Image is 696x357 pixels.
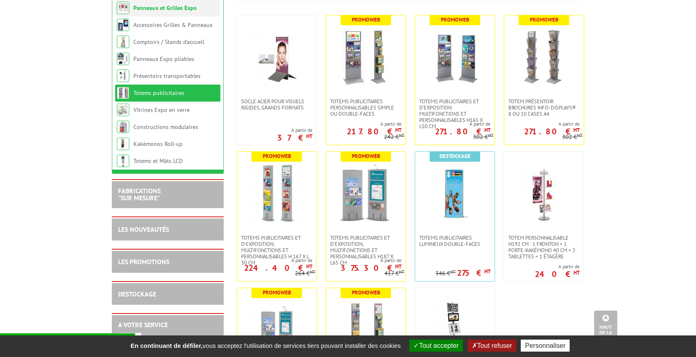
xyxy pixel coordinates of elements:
[306,263,312,270] sup: HT
[117,87,129,99] img: Totems publicitaires
[133,106,190,114] a: Vitrines Expo en verre
[237,235,317,266] a: Totems publicitaires et d'exposition, multifonctions et personnalisables H 167 X L 30 CM
[118,225,169,233] a: LES NOUVEAUTÉS
[484,126,491,134] sup: HT
[248,164,306,222] img: Totems publicitaires et d'exposition, multifonctions et personnalisables H 167 X L 30 CM
[352,289,380,296] b: Promoweb
[426,28,484,86] img: Totems publicitaires et d'exposition multifonctions et personnalisables H165 x L50 cm
[133,4,197,12] a: Panneaux et Grilles Expo
[535,272,580,277] p: 240 €
[409,340,463,352] button: Tout accepter
[130,342,203,349] strong: En continuant de défiler,
[515,28,573,86] img: Totem Présentoir brochures Info-Displays® 8 ou 10 cases A4
[133,89,184,97] a: Totems publicitaires
[237,98,317,111] a: Socle acier pour visuels rigides, grands formats
[508,235,580,260] span: Totem personnalisable H192 cm : 1 fronton + 1 porte-kakémono 40 cm + 2 tablettes + 1 étagère
[515,164,573,222] img: Totem personnalisable H192 cm : 1 fronton + 1 porte-kakémono 40 cm + 2 tablettes + 1 étagère
[415,98,495,129] a: Totems publicitaires et d'exposition multifonctions et personnalisables H165 x L50 cm
[133,123,198,131] a: Constructions modulaires
[384,134,404,140] p: 242 €
[330,98,401,117] span: Totems publicitaires personnalisables simple ou double-faces
[473,134,493,140] p: 302 €
[117,2,129,14] img: Panneaux et Grilles Expo
[126,342,405,349] span: vous acceptez l'utilisation de services tiers pouvant installer des cookies
[277,135,312,140] p: 37 €
[524,129,580,134] p: 271.80 €
[426,164,484,222] img: Totems publicitaires lumineux double-faces
[450,269,456,274] sup: HT
[326,121,401,127] span: A partir de
[295,270,315,277] p: 264 €
[306,133,312,140] sup: HT
[573,126,580,134] sup: HT
[399,269,404,274] sup: HT
[435,270,456,277] p: 346 €
[326,235,406,266] a: Totems publicitaires et d'exposition, multifonctions et personnalisables H187 X L65 CM
[117,155,129,167] img: Totems et Mâts LCD
[440,153,471,160] b: Destockage
[133,140,183,148] a: Kakémonos Roll-up
[277,127,312,134] span: A partir de
[133,72,201,80] a: Présentoirs transportables
[419,235,491,247] span: Totems publicitaires lumineux double-faces
[330,235,401,266] span: Totems publicitaires et d'exposition, multifonctions et personnalisables H187 X L65 CM
[504,121,580,127] span: A partir de
[117,121,129,133] img: Constructions modulaires
[352,16,380,23] b: Promoweb
[468,340,516,352] button: Tout refuser
[577,132,582,138] sup: HT
[117,36,129,48] img: Comptoirs / Stands d'accueil
[118,257,169,266] a: LES PROMOTIONS
[310,269,315,274] sup: HT
[352,153,380,160] b: Promoweb
[118,187,161,202] a: FABRICATIONS"Sur Mesure"
[326,98,406,117] a: Totems publicitaires personnalisables simple ou double-faces
[573,269,580,276] sup: HT
[117,104,129,116] img: Vitrines Expo en verre
[508,98,580,117] span: Totem Présentoir brochures Info-Displays® 8 ou 10 cases A4
[337,164,395,222] img: Totems publicitaires et d'exposition, multifonctions et personnalisables H187 X L65 CM
[562,134,582,140] p: 302 €
[504,235,584,260] a: Totem personnalisable H192 cm : 1 fronton + 1 porte-kakémono 40 cm + 2 tablettes + 1 étagère
[117,19,129,31] img: Accessoires Grilles & Panneaux
[263,289,291,296] b: Promoweb
[395,126,401,134] sup: HT
[415,235,495,247] a: Totems publicitaires lumineux double-faces
[504,98,584,117] a: Totem Présentoir brochures Info-Displays® 8 ou 10 cases A4
[118,321,217,329] h2: A votre service
[133,157,183,165] a: Totems et Mâts LCD
[117,138,129,150] img: Kakémonos Roll-up
[248,28,306,86] img: Socle acier pour visuels rigides, grands formats
[347,129,401,134] p: 217.80 €
[419,98,491,129] span: Totems publicitaires et d'exposition multifonctions et personnalisables H165 x L50 cm
[435,129,491,134] p: 271.80 €
[441,16,469,23] b: Promoweb
[395,263,401,270] sup: HT
[117,70,129,82] img: Présentoirs transportables
[521,340,570,352] button: Personnaliser (fenêtre modale)
[237,257,312,264] span: A partir de
[263,153,291,160] b: Promoweb
[133,21,213,29] a: Accessoires Grilles & Panneaux
[384,270,404,277] p: 417 €
[488,132,493,138] sup: HT
[244,265,312,270] p: 224.40 €
[484,268,491,275] sup: HT
[133,55,194,63] a: Panneaux Expo pliables
[337,28,395,86] img: Totems publicitaires personnalisables simple ou double-faces
[117,53,129,65] img: Panneaux Expo pliables
[415,121,491,127] span: A partir de
[133,38,204,46] a: Comptoirs / Stands d'accueil
[535,263,580,270] span: A partir de
[326,257,401,264] span: A partir de
[594,311,617,345] a: Haut de la page
[241,98,312,111] span: Socle acier pour visuels rigides, grands formats
[457,270,491,275] p: 275 €
[341,265,401,270] p: 375.30 €
[241,235,312,266] span: Totems publicitaires et d'exposition, multifonctions et personnalisables H 167 X L 30 CM
[530,16,558,23] b: Promoweb
[118,290,156,298] a: DESTOCKAGE
[399,132,404,138] sup: HT
[145,333,207,342] strong: [PHONE_NUMBER] 03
